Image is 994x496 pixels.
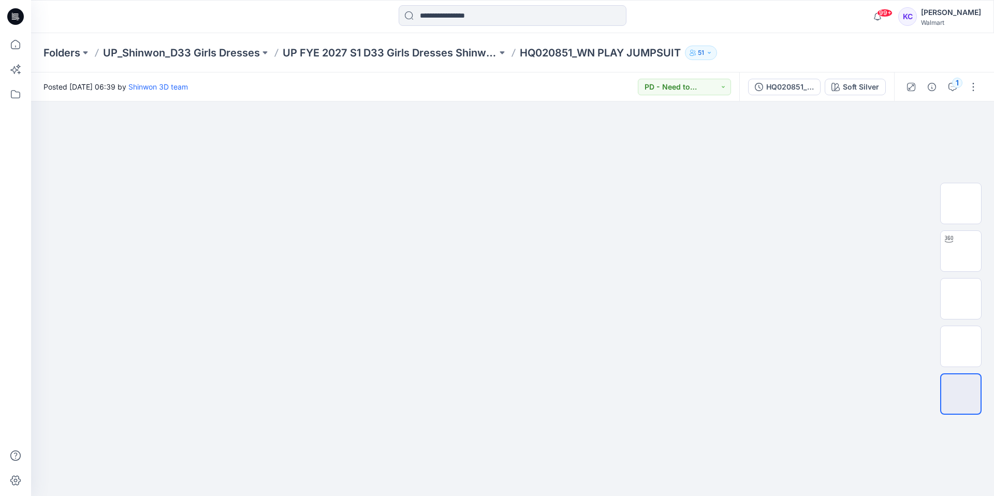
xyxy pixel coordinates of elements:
[877,9,893,17] span: 99+
[520,46,681,60] p: HQ020851_WN PLAY JUMPSUIT
[843,81,879,93] div: Soft Silver
[43,46,80,60] a: Folders
[103,46,260,60] a: UP_Shinwon_D33 Girls Dresses
[748,79,821,95] button: HQ020851_ADM_WN PLAY JUMPSUIT
[921,6,981,19] div: [PERSON_NAME]
[898,7,917,26] div: KC
[944,79,961,95] button: 1
[128,82,188,91] a: Shinwon 3D team
[921,19,981,26] div: Walmart
[43,81,188,92] span: Posted [DATE] 06:39 by
[698,47,704,59] p: 51
[924,79,940,95] button: Details
[685,46,717,60] button: 51
[825,79,886,95] button: Soft Silver
[952,78,962,88] div: 1
[766,81,814,93] div: HQ020851_ADM_WN PLAY JUMPSUIT
[283,46,497,60] a: UP FYE 2027 S1 D33 Girls Dresses Shinwon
